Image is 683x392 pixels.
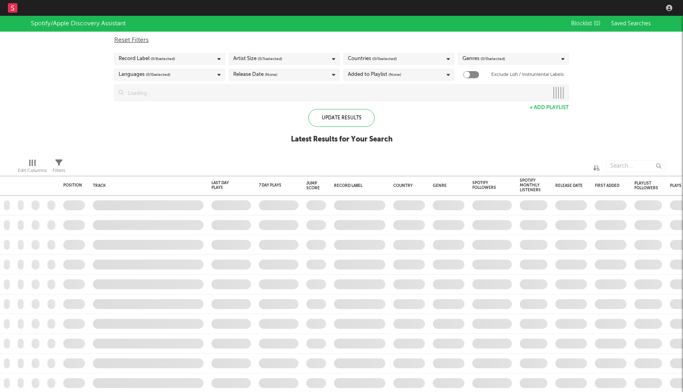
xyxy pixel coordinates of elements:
div: Record Label [119,54,175,64]
div: Last Day Plays [211,181,239,190]
div: Track [93,183,200,188]
div: Artist Size [233,54,282,64]
span: ( 0 / 0 selected) [481,54,505,64]
div: Spotify Followers [472,181,500,190]
div: Position [63,183,82,188]
span: Blocklist [571,21,600,26]
div: Genre [433,183,460,188]
span: ( 0 / 0 selected) [372,54,397,64]
button: + Add Playlist [530,105,569,110]
span: ( 0 ) [594,21,600,26]
div: Country [393,183,421,188]
div: Edit Columns [18,156,47,179]
div: Spotify/Apple Discovery Assistant [31,19,126,28]
span: (None) [265,70,277,79]
div: Countries [348,54,397,64]
div: Record Label [334,183,381,188]
div: Reset Filters [114,36,569,45]
div: Genres [462,54,505,64]
div: Jump Score [306,181,320,190]
div: Edit Columns [18,166,47,175]
div: Update Results [308,109,375,127]
div: Plays [670,183,681,188]
div: Languages [119,70,170,79]
span: ( 0 / 5 selected) [258,54,282,64]
span: ( 0 / 6 selected) [151,54,175,64]
input: Loading... [124,85,549,101]
span: (None) [389,70,401,79]
div: Latest Results for Your Search [291,135,392,144]
div: Playlist Followers [634,181,658,190]
button: Saved Searches [609,21,652,27]
label: Exclude Lofi / Instrumental Labels [491,70,564,79]
span: ( 0 / 0 selected) [146,70,170,79]
div: Spotify Monthly Listeners [520,178,541,192]
div: Release Date [233,70,277,79]
div: Added to Playlist [348,70,401,79]
span: Saved Searches [611,21,652,26]
input: Search... [606,160,665,172]
div: 7 Day Plays [259,183,287,188]
div: Filters [53,156,65,179]
div: First Added [595,183,623,188]
div: Release Date [555,183,583,188]
div: Filters [53,166,65,175]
